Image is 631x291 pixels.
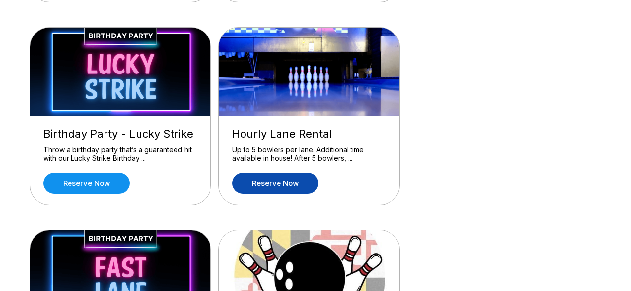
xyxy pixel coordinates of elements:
[43,127,197,141] div: Birthday Party - Lucky Strike
[232,173,318,194] a: Reserve now
[219,28,400,116] img: Hourly Lane Rental
[43,145,197,163] div: Throw a birthday party that’s a guaranteed hit with our Lucky Strike Birthday ...
[232,127,386,141] div: Hourly Lane Rental
[43,173,130,194] a: Reserve now
[30,28,211,116] img: Birthday Party - Lucky Strike
[232,145,386,163] div: Up to 5 bowlers per lane. Additional time available in house! After 5 bowlers, ...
